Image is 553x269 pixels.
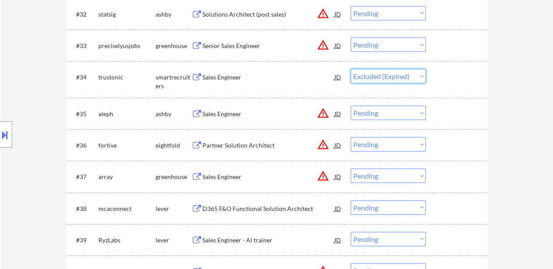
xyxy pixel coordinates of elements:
div: JD [334,38,342,53]
button: warning_amber [317,170,329,182]
div: Sales Engineer - AI trainer [202,236,334,245]
div: preciselyusjobs [98,41,156,50]
div: ashby [156,110,191,118]
div: ashby [156,10,191,19]
div: #32 [76,10,91,19]
div: Sales Engineer [202,110,334,118]
div: lever [156,204,191,213]
div: JD [334,169,342,184]
div: Senior Sales Engineer [202,41,334,50]
div: lever [156,236,191,245]
div: statsig [98,10,156,19]
div: JD [334,6,342,22]
div: greenhouse [156,41,191,50]
div: JD [334,106,342,121]
div: greenhouse [156,172,191,181]
div: JD [334,200,342,216]
button: warning_amber [317,107,329,119]
div: JD [334,69,342,85]
button: warning_amber [317,39,329,51]
div: smartrecruiters [156,73,191,90]
div: Sales Engineer [202,172,334,181]
div: #33 [76,41,91,50]
div: #39 [76,236,91,245]
div: eightfold [156,141,191,150]
div: D365 F&O Functional Solution Architect [202,204,334,213]
div: Partner Solution Architect [202,141,334,150]
div: Sales Engineer [202,73,334,82]
button: warning_amber [317,7,329,20]
div: JD [334,137,342,153]
div: Solutions Architect (post sales) [202,10,334,19]
div: RyzLabs [98,236,156,245]
div: JD [334,232,342,248]
button: warning_amber [317,138,329,151]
